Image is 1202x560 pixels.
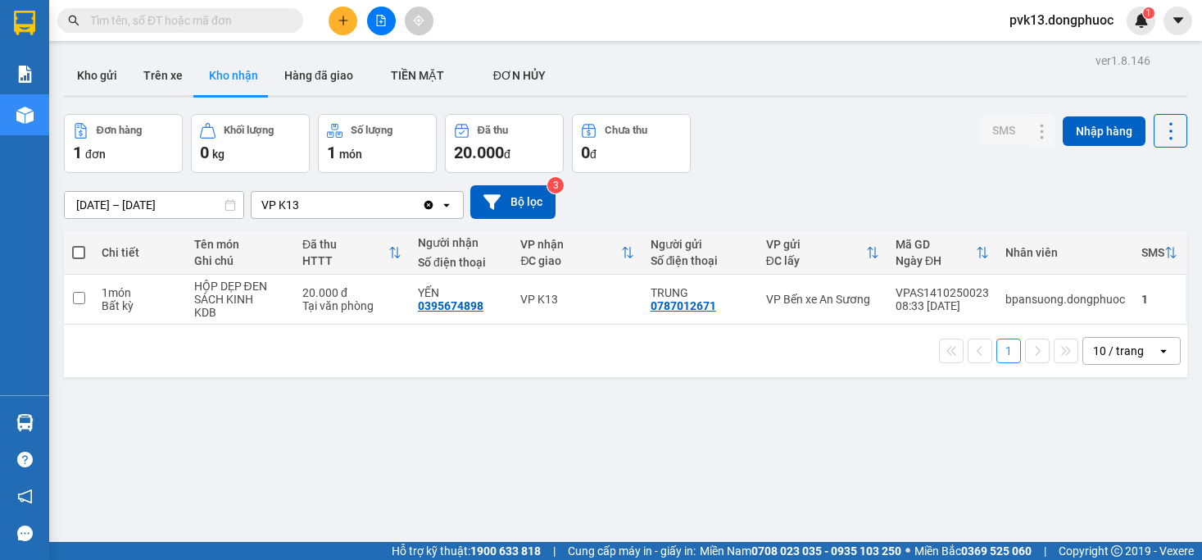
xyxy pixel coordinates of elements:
span: notification [17,489,33,504]
div: Người gửi [651,238,750,251]
div: 20.000 đ [302,286,401,299]
span: 1 [1145,7,1151,19]
span: 1 [73,143,82,162]
svg: Clear value [422,198,435,212]
div: Tại văn phòng [302,299,401,312]
img: warehouse-icon [16,107,34,124]
div: Nhân viên [1005,246,1125,259]
div: Đã thu [302,238,388,251]
div: Chi tiết [102,246,178,259]
span: message [17,526,33,541]
span: aim [413,15,424,26]
button: Bộ lọc [470,185,556,219]
th: Toggle SortBy [758,231,887,275]
svg: open [1157,344,1170,357]
div: TRUNG [651,286,750,299]
img: logo-vxr [14,11,35,35]
th: Toggle SortBy [294,231,410,275]
span: pvk13.dongphuoc [996,10,1127,30]
div: ĐC lấy [766,254,866,267]
span: 1 [327,143,336,162]
button: Trên xe [130,56,196,95]
div: Ghi chú [194,254,286,267]
img: warehouse-icon [16,414,34,431]
span: search [68,15,79,26]
div: bpansuong.dongphuoc [1005,293,1125,306]
div: 0395674898 [418,299,483,312]
div: Người nhận [418,236,504,249]
div: VP Bến xe An Sương [766,293,879,306]
th: Toggle SortBy [512,231,642,275]
img: icon-new-feature [1134,13,1149,28]
div: Tên món [194,238,286,251]
div: 10 / trang [1093,343,1144,359]
span: kg [212,148,225,161]
div: VP nhận [520,238,620,251]
div: Số lượng [351,125,392,136]
button: caret-down [1163,7,1192,35]
span: file-add [375,15,387,26]
span: Miền Bắc [914,542,1032,560]
span: ⚪️ [905,548,910,554]
span: đ [590,148,596,161]
div: HTTT [302,254,388,267]
img: solution-icon [16,66,34,83]
button: Đã thu20.000đ [445,114,564,173]
strong: 0708 023 035 - 0935 103 250 [751,544,901,558]
div: Đã thu [478,125,508,136]
span: question-circle [17,452,33,467]
span: ĐƠN HỦY [493,69,546,82]
div: Số điện thoại [651,254,750,267]
input: Selected VP K13. [301,197,302,213]
div: Đơn hàng [97,125,142,136]
svg: open [440,198,453,212]
div: Khối lượng [224,125,274,136]
span: Hỗ trợ kỹ thuật: [392,542,541,560]
div: 1 món [102,286,178,299]
div: Ngày ĐH [896,254,976,267]
input: Select a date range. [65,192,243,218]
span: Miền Nam [700,542,901,560]
div: Mã GD [896,238,976,251]
span: Cung cấp máy in - giấy in: [568,542,696,560]
span: đ [504,148,510,161]
button: Khối lượng0kg [191,114,310,173]
button: Nhập hàng [1063,116,1145,146]
button: Chưa thu0đ [572,114,691,173]
th: Toggle SortBy [887,231,997,275]
div: ĐC giao [520,254,620,267]
button: Số lượng1món [318,114,437,173]
div: VP K13 [261,197,299,213]
button: Kho nhận [196,56,271,95]
span: món [339,148,362,161]
button: file-add [367,7,396,35]
div: HỘP DẸP ĐEN SÁCH KINH [194,280,286,306]
div: SMS [1141,246,1164,259]
div: 1 [1141,293,1177,306]
span: 20.000 [454,143,504,162]
span: copyright [1111,545,1123,557]
span: 0 [581,143,590,162]
span: | [553,542,556,560]
sup: 3 [547,177,564,193]
div: KDB [194,306,286,319]
button: Hàng đã giao [271,56,366,95]
div: VP gửi [766,238,866,251]
strong: 0369 525 060 [961,544,1032,558]
div: YẾN [418,286,504,299]
strong: 1900 633 818 [470,544,541,558]
button: aim [405,7,433,35]
div: 0787012671 [651,299,716,312]
button: SMS [979,116,1028,145]
div: Bất kỳ [102,299,178,312]
div: Số điện thoại [418,256,504,269]
button: plus [329,7,357,35]
div: 08:33 [DATE] [896,299,989,312]
span: đơn [85,148,106,161]
div: VPAS1410250023 [896,286,989,299]
span: | [1044,542,1046,560]
input: Tìm tên, số ĐT hoặc mã đơn [90,11,283,30]
span: TIỀN MẶT [391,69,444,82]
span: caret-down [1171,13,1186,28]
span: plus [338,15,349,26]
